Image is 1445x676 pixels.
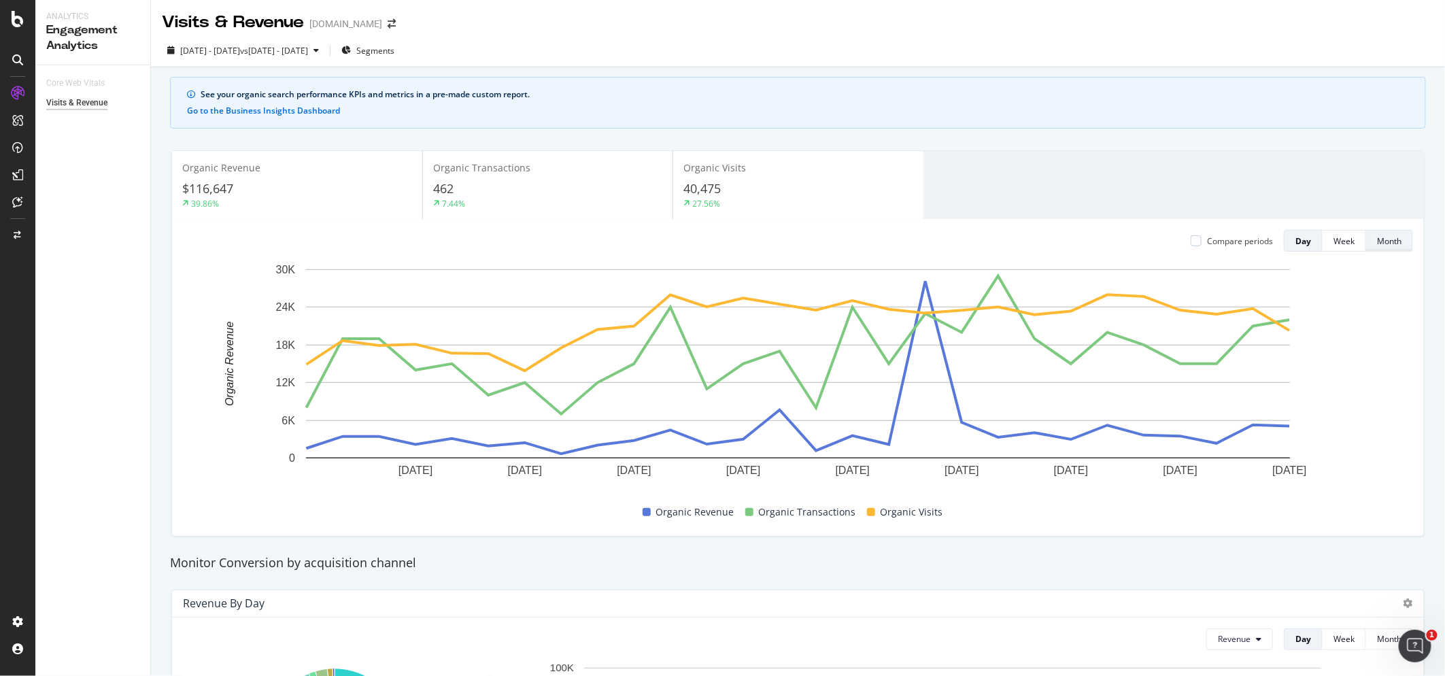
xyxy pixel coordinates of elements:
text: 12K [276,377,296,389]
iframe: Intercom live chat [1399,630,1431,662]
text: [DATE] [726,465,760,477]
div: Core Web Vitals [46,76,105,90]
div: 39.86% [191,198,219,209]
span: Organic Revenue [656,504,734,520]
span: Organic Visits [881,504,943,520]
div: Visits & Revenue [162,11,304,34]
span: Segments [356,45,394,56]
text: 0 [289,452,295,464]
button: Go to the Business Insights Dashboard [187,106,340,116]
span: vs [DATE] - [DATE] [240,45,308,56]
text: 24K [276,302,296,314]
div: 7.44% [442,198,465,209]
text: 30K [276,264,296,275]
span: 40,475 [683,180,721,197]
button: Segments [336,39,400,61]
text: [DATE] [1163,465,1197,477]
div: Monitor Conversion by acquisition channel [163,554,1433,572]
div: Compare periods [1207,235,1273,247]
text: [DATE] [1272,465,1306,477]
button: Week [1323,628,1366,650]
a: Visits & Revenue [46,96,141,110]
a: Core Web Vitals [46,76,118,90]
div: info banner [170,77,1426,129]
div: Analytics [46,11,139,22]
span: [DATE] - [DATE] [180,45,240,56]
div: Week [1333,633,1355,645]
text: [DATE] [836,465,870,477]
svg: A chart. [183,263,1413,498]
div: Day [1295,633,1311,645]
div: Engagement Analytics [46,22,139,54]
text: [DATE] [398,465,432,477]
span: Organic Transactions [433,161,530,174]
span: $116,647 [182,180,233,197]
text: 6K [282,415,295,426]
button: [DATE] - [DATE]vs[DATE] - [DATE] [162,39,324,61]
text: Organic Revenue [224,322,235,407]
text: 18K [276,339,296,351]
text: [DATE] [945,465,979,477]
span: 1 [1427,630,1438,641]
div: 27.56% [692,198,720,209]
text: 100K [550,662,574,674]
div: Month [1377,633,1401,645]
span: 462 [433,180,454,197]
text: [DATE] [617,465,651,477]
button: Week [1323,230,1366,252]
div: [DOMAIN_NAME] [309,17,382,31]
button: Day [1284,628,1323,650]
span: Organic Revenue [182,161,260,174]
button: Day [1284,230,1323,252]
button: Revenue [1206,628,1273,650]
div: Week [1333,235,1355,247]
div: Month [1377,235,1401,247]
span: Revenue [1218,633,1251,645]
text: [DATE] [1054,465,1088,477]
div: Visits & Revenue [46,96,107,110]
div: See your organic search performance KPIs and metrics in a pre-made custom report. [201,88,1409,101]
button: Month [1366,628,1413,650]
span: Organic Visits [683,161,746,174]
div: Day [1295,235,1311,247]
div: Revenue by Day [183,596,265,610]
div: arrow-right-arrow-left [388,19,396,29]
span: Organic Transactions [759,504,856,520]
button: Month [1366,230,1413,252]
text: [DATE] [508,465,542,477]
